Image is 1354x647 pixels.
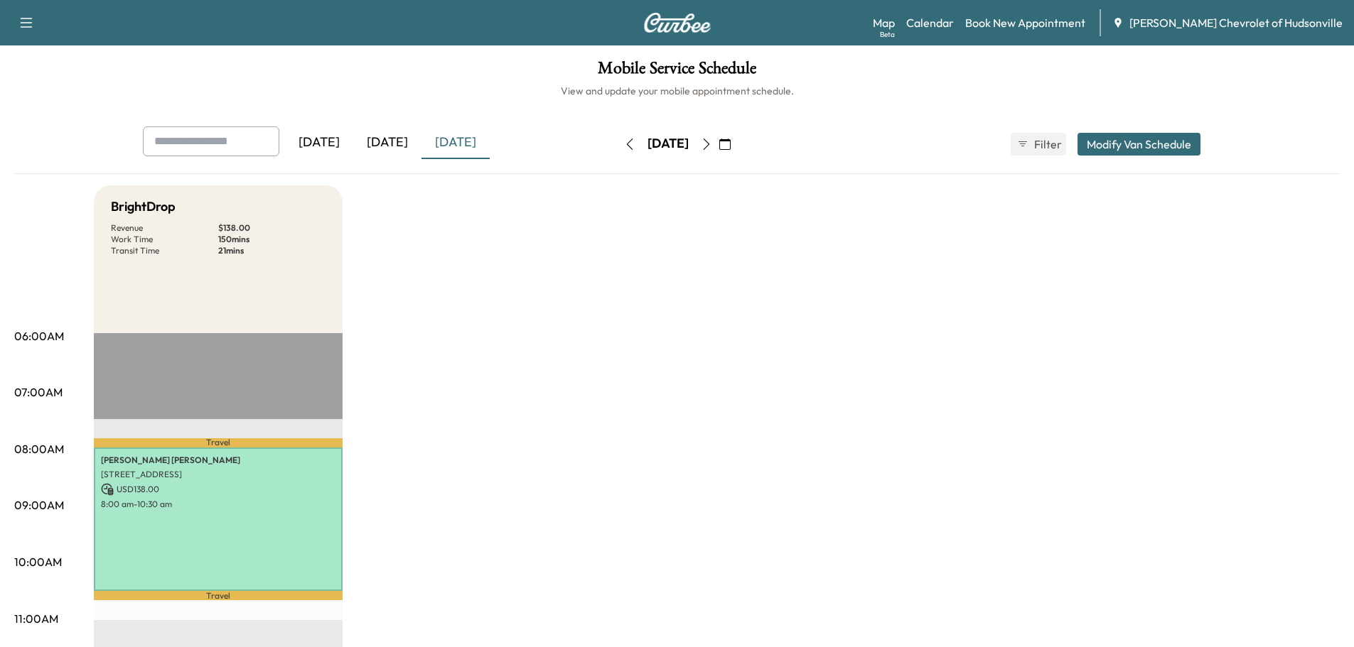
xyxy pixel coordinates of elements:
[14,84,1340,98] h6: View and update your mobile appointment schedule.
[1011,133,1066,156] button: Filter
[14,440,64,457] p: 08:00AM
[101,483,335,496] p: USD 138.00
[643,13,711,33] img: Curbee Logo
[101,499,335,510] p: 8:00 am - 10:30 am
[218,222,326,234] p: $ 138.00
[880,29,895,40] div: Beta
[14,496,64,513] p: 09:00AM
[94,438,343,447] p: Travel
[1034,136,1060,153] span: Filter
[873,14,895,31] a: MapBeta
[111,222,218,234] p: Revenue
[218,245,326,256] p: 21 mins
[421,126,490,159] div: [DATE]
[14,610,58,627] p: 11:00AM
[14,327,64,344] p: 06:00AM
[218,234,326,245] p: 150 mins
[906,14,954,31] a: Calendar
[111,234,218,245] p: Work Time
[111,197,176,217] h5: BrightDrop
[1129,14,1343,31] span: [PERSON_NAME] Chevrolet of Hudsonville
[648,135,689,153] div: [DATE]
[285,126,353,159] div: [DATE]
[101,455,335,466] p: [PERSON_NAME] [PERSON_NAME]
[14,553,62,570] p: 10:00AM
[101,469,335,480] p: [STREET_ADDRESS]
[14,60,1340,84] h1: Mobile Service Schedule
[94,591,343,600] p: Travel
[353,126,421,159] div: [DATE]
[14,384,63,401] p: 07:00AM
[965,14,1085,31] a: Book New Appointment
[111,245,218,256] p: Transit Time
[1078,133,1200,156] button: Modify Van Schedule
